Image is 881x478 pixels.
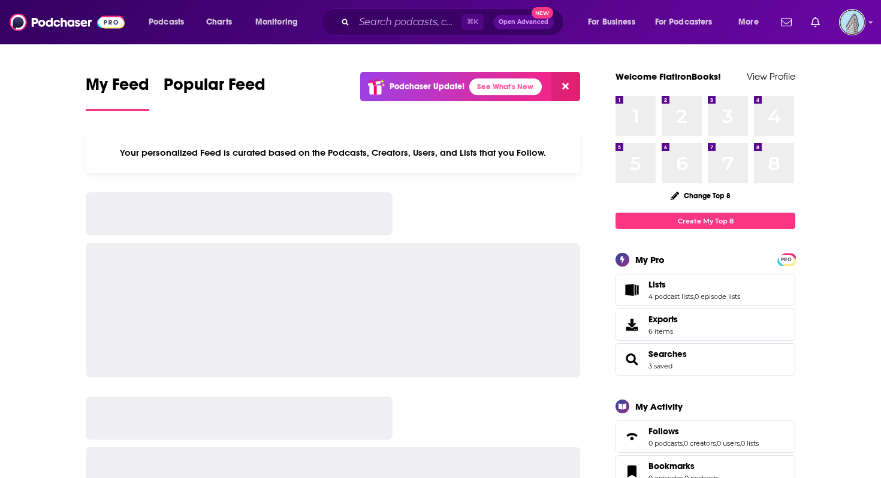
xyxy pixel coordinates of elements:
a: Popular Feed [164,74,265,111]
a: Welcome FlatironBooks! [616,71,721,82]
a: Searches [648,349,687,359]
a: 3 saved [648,362,672,370]
a: 0 lists [741,439,759,447]
input: Search podcasts, credits, & more... [354,13,461,32]
a: My Feed [86,74,149,111]
div: My Activity [635,401,683,412]
a: 0 users [717,439,740,447]
span: Follows [616,420,795,453]
a: Show notifications dropdown [806,12,825,32]
span: Lists [648,279,666,290]
button: open menu [580,13,650,32]
a: View Profile [747,71,795,82]
span: , [716,439,717,447]
span: Bookmarks [648,461,695,471]
a: PRO [779,255,793,264]
a: Follows [620,428,644,445]
div: Your personalized Feed is curated based on the Podcasts, Creators, Users, and Lists that you Follow. [86,132,580,173]
a: Lists [648,279,740,290]
a: See What's New [469,78,542,95]
div: My Pro [635,254,665,265]
a: Charts [198,13,239,32]
span: ⌘ K [461,14,484,30]
span: Searches [616,343,795,376]
span: , [693,292,695,301]
button: open menu [647,13,730,32]
span: Exports [648,314,678,325]
p: Podchaser Update! [390,81,464,92]
span: Charts [206,14,232,31]
a: 4 podcast lists [648,292,693,301]
a: Lists [620,282,644,298]
a: Create My Top 8 [616,213,795,229]
span: , [740,439,741,447]
span: Logged in as FlatironBooks [839,9,865,35]
button: Show profile menu [839,9,865,35]
span: Follows [648,426,679,437]
a: 0 creators [684,439,716,447]
span: Lists [616,274,795,306]
img: Podchaser - Follow, Share and Rate Podcasts [10,11,125,34]
button: open menu [730,13,774,32]
a: Bookmarks [648,461,719,471]
span: Exports [620,316,644,333]
span: Popular Feed [164,74,265,102]
span: , [683,439,684,447]
span: Podcasts [149,14,184,31]
button: Change Top 8 [663,188,738,203]
button: Open AdvancedNew [493,15,554,29]
a: Show notifications dropdown [776,12,796,32]
span: Open Advanced [499,19,548,25]
span: New [532,7,553,19]
a: Searches [620,351,644,368]
span: For Podcasters [655,14,713,31]
a: Follows [648,426,759,437]
img: User Profile [839,9,865,35]
a: 0 episode lists [695,292,740,301]
button: open menu [140,13,200,32]
a: Exports [616,308,795,341]
span: For Business [588,14,635,31]
a: 0 podcasts [648,439,683,447]
span: Monitoring [255,14,298,31]
span: My Feed [86,74,149,102]
span: 6 items [648,327,678,335]
button: open menu [247,13,313,32]
div: Search podcasts, credits, & more... [333,8,575,36]
span: More [738,14,759,31]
